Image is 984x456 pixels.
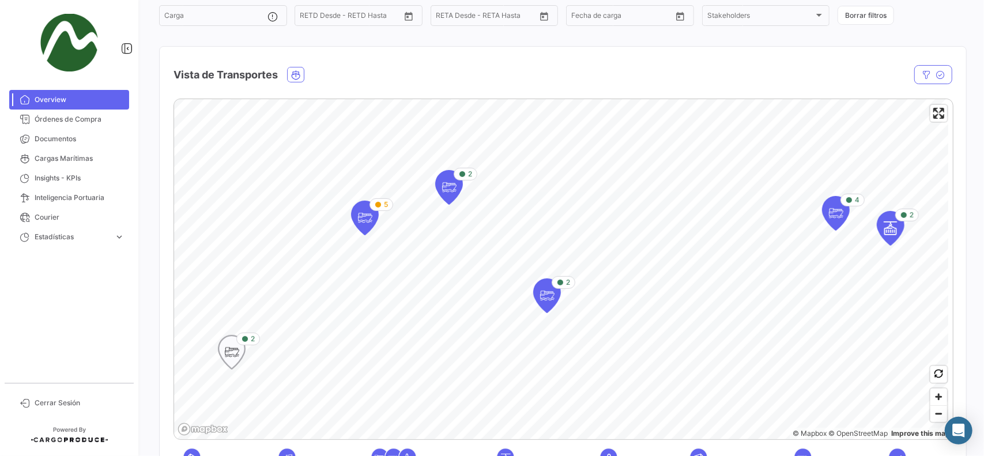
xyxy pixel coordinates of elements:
span: expand_more [114,232,125,242]
input: Hasta [600,13,648,21]
div: Map marker [218,335,246,370]
span: Insights - KPIs [35,173,125,183]
span: 2 [910,210,914,220]
button: Open calendar [672,7,689,25]
span: 2 [566,277,570,288]
span: Courier [35,212,125,223]
a: Courier [9,208,129,227]
a: OpenStreetMap [829,429,888,438]
span: Overview [35,95,125,105]
span: Órdenes de Compra [35,114,125,125]
div: Map marker [533,278,561,313]
input: Desde [300,13,321,21]
span: Zoom out [930,406,947,422]
span: Estadísticas [35,232,110,242]
input: Desde [436,13,457,21]
span: 2 [468,169,472,179]
button: Zoom in [930,389,947,405]
a: Cargas Marítimas [9,149,129,168]
button: Zoom out [930,405,947,422]
button: Enter fullscreen [930,105,947,122]
div: Map marker [435,170,463,205]
button: Open calendar [536,7,553,25]
a: Insights - KPIs [9,168,129,188]
a: Overview [9,90,129,110]
button: Open calendar [400,7,417,25]
span: Inteligencia Portuaria [35,193,125,203]
input: Desde [571,13,592,21]
a: Map feedback [891,429,950,438]
a: Mapbox [793,429,827,438]
span: 4 [855,195,859,205]
input: Hasta [465,13,512,21]
a: Inteligencia Portuaria [9,188,129,208]
input: Hasta [329,13,376,21]
a: Mapbox logo [178,423,228,436]
span: 5 [384,199,388,210]
canvas: Map [174,99,948,440]
span: Cerrar Sesión [35,398,125,408]
div: Abrir Intercom Messenger [945,417,972,444]
span: Documentos [35,134,125,144]
button: Borrar filtros [838,6,894,25]
a: Documentos [9,129,129,149]
div: Map marker [351,201,379,235]
div: Map marker [877,211,904,246]
a: Órdenes de Compra [9,110,129,129]
div: Map marker [822,196,850,231]
h4: Vista de Transportes [174,67,278,83]
span: Cargas Marítimas [35,153,125,164]
button: Ocean [288,67,304,82]
img: 3a440d95-eebb-4dfb-b41b-1f66e681ef8f.png [40,14,98,71]
span: Stakeholders [707,13,815,21]
span: 2 [251,334,255,344]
